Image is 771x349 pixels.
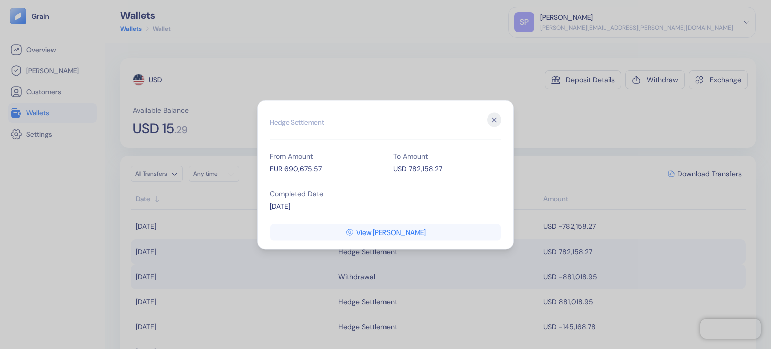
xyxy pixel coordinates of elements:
[270,190,378,197] div: Completed Date
[270,201,378,211] div: [DATE]
[270,112,501,139] h2: Hedge Settlement
[393,163,501,174] div: USD 782,158.27
[270,224,501,240] button: View [PERSON_NAME]
[270,152,378,159] div: From Amount
[356,228,426,236] span: View [PERSON_NAME]
[393,152,501,159] div: To Amount
[270,163,378,174] div: EUR 690,675.57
